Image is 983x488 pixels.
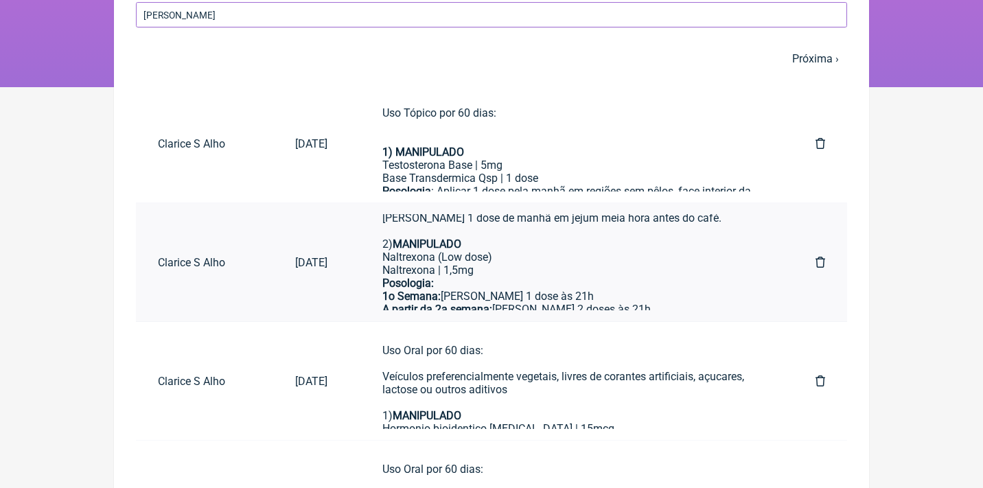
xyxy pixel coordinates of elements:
[382,303,492,316] strong: A partir da 2a semana:
[393,409,461,422] strong: MANIPULADO
[382,185,431,198] strong: Posologia
[382,277,441,303] strong: Posologia: 1o Semana:
[792,52,839,65] a: Próxima ›
[273,126,349,161] a: [DATE]
[273,364,349,399] a: [DATE]
[136,245,273,280] a: Clarice S Alho
[382,172,761,185] div: Base Transdermica Qsp | 1 dose
[360,214,783,310] a: Uso Oral por 60 dias:Veículos preferencialmente vegetais, livres de corantes artificiais, açucare...
[136,2,847,27] input: Paciente ou conteúdo da fórmula
[382,264,761,277] div: Naltrexona | 1,5mg
[393,237,461,251] strong: MANIPULADO
[360,333,783,429] a: Uso Oral por 60 dias:Veículos preferencialmente vegetais, livres de corantes artificiais, açucare...
[382,106,761,146] div: Uso Tópico por 60 dias:
[382,185,761,225] div: : Aplicar 1 dose pela manhã em regiões sem pêlos, face interior da coxa ou antebraço ㅤ
[136,364,273,399] a: Clarice S Alho
[382,146,464,159] strong: 1) MANIPULADO
[382,277,761,342] div: [PERSON_NAME] 1 dose às 21h [PERSON_NAME] 2 doses às 21h 3)
[136,44,847,73] nav: pager
[360,95,783,191] a: Uso Tópico por 60 dias:1) MANIPULADOTestosterona Base | 5mgBase Transdermica Qsp | 1 dosePosologi...
[382,159,761,172] div: Testosterona Base | 5mg
[382,344,761,487] div: Uso Oral por 60 dias: Veículos preferencialmente vegetais, livres de corantes artificiais, açucar...
[273,245,349,280] a: [DATE]
[136,126,273,161] a: Clarice S Alho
